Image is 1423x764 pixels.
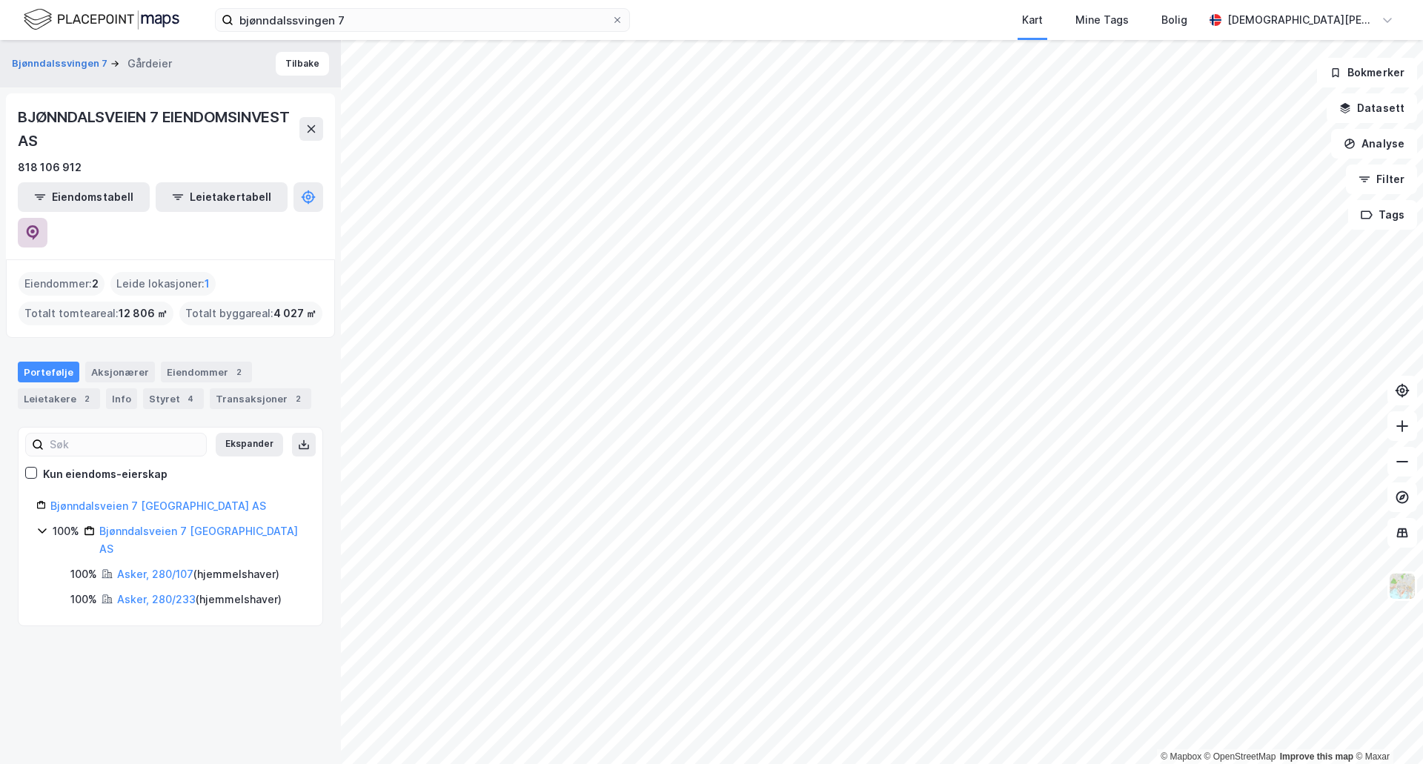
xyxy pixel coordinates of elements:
[24,7,179,33] img: logo.f888ab2527a4732fd821a326f86c7f29.svg
[117,568,193,580] a: Asker, 280/107
[110,272,216,296] div: Leide lokasjoner :
[1204,751,1276,762] a: OpenStreetMap
[44,434,206,456] input: Søk
[85,362,155,382] div: Aksjonærer
[210,388,311,409] div: Transaksjoner
[18,388,100,409] div: Leietakere
[1327,93,1417,123] button: Datasett
[117,593,196,605] a: Asker, 280/233
[50,499,266,512] a: Bjønndalsveien 7 [GEOGRAPHIC_DATA] AS
[117,565,279,583] div: ( hjemmelshaver )
[53,522,79,540] div: 100%
[233,9,611,31] input: Søk på adresse, matrikkel, gårdeiere, leietakere eller personer
[1349,693,1423,764] iframe: Chat Widget
[18,105,299,153] div: BJØNNDALSVEIEN 7 EIENDOMSINVEST AS
[156,182,288,212] button: Leietakertabell
[205,275,210,293] span: 1
[70,591,97,608] div: 100%
[161,362,252,382] div: Eiendommer
[127,55,172,73] div: Gårdeier
[1227,11,1376,29] div: [DEMOGRAPHIC_DATA][PERSON_NAME]
[1348,200,1417,230] button: Tags
[18,362,79,382] div: Portefølje
[1280,751,1353,762] a: Improve this map
[99,525,298,555] a: Bjønndalsveien 7 [GEOGRAPHIC_DATA] AS
[18,159,82,176] div: 818 106 912
[119,305,167,322] span: 12 806 ㎡
[276,52,329,76] button: Tilbake
[117,591,282,608] div: ( hjemmelshaver )
[1075,11,1129,29] div: Mine Tags
[43,465,167,483] div: Kun eiendoms-eierskap
[1346,165,1417,194] button: Filter
[179,302,322,325] div: Totalt byggareal :
[19,302,173,325] div: Totalt tomteareal :
[12,56,110,71] button: Bjønndalssvingen 7
[291,391,305,406] div: 2
[79,391,94,406] div: 2
[273,305,316,322] span: 4 027 ㎡
[19,272,105,296] div: Eiendommer :
[231,365,246,379] div: 2
[1317,58,1417,87] button: Bokmerker
[143,388,204,409] div: Styret
[70,565,97,583] div: 100%
[1161,751,1201,762] a: Mapbox
[216,433,283,456] button: Ekspander
[1161,11,1187,29] div: Bolig
[1331,129,1417,159] button: Analyse
[183,391,198,406] div: 4
[1022,11,1043,29] div: Kart
[18,182,150,212] button: Eiendomstabell
[106,388,137,409] div: Info
[92,275,99,293] span: 2
[1388,572,1416,600] img: Z
[1349,693,1423,764] div: Kontrollprogram for chat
